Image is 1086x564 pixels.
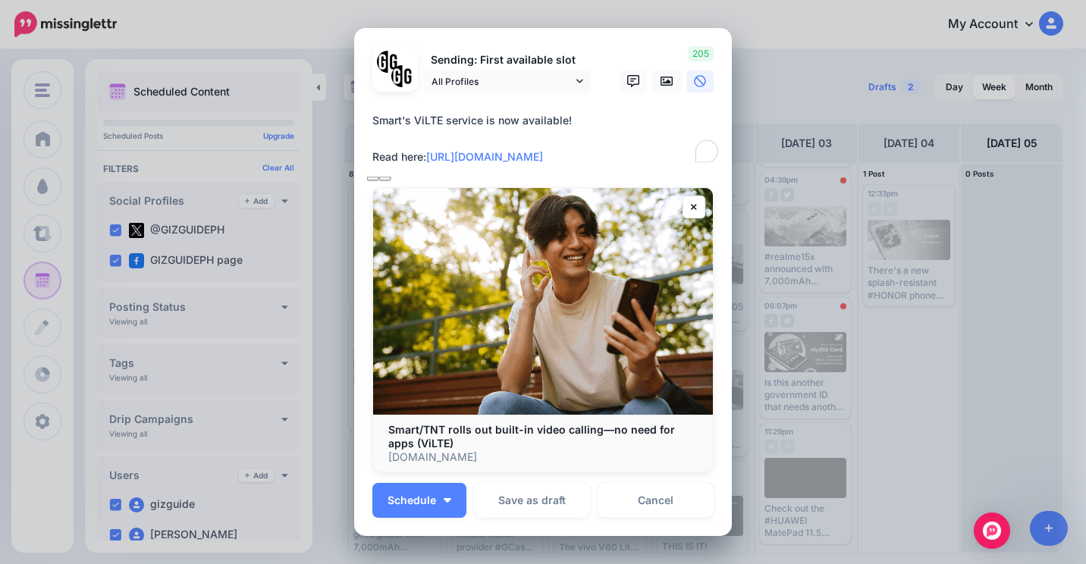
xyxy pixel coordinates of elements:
[474,483,590,518] button: Save as draft
[373,188,713,415] img: Smart/TNT rolls out built-in video calling—no need for apps (ViLTE)
[432,74,573,89] span: All Profiles
[388,423,675,450] b: Smart/TNT rolls out built-in video calling—no need for apps (ViLTE)
[388,450,698,464] p: [DOMAIN_NAME]
[391,65,413,87] img: JT5sWCfR-79925.png
[377,51,399,73] img: 353459792_649996473822713_4483302954317148903_n-bsa138318.png
[372,483,466,518] button: Schedule
[424,70,591,92] a: All Profiles
[372,111,721,166] div: Smart's ViLTE service is now available! Read here:
[388,495,436,506] span: Schedule
[372,111,721,166] textarea: To enrich screen reader interactions, please activate Accessibility in Grammarly extension settings
[688,46,714,61] span: 205
[598,483,714,518] a: Cancel
[424,52,591,69] p: Sending: First available slot
[974,512,1010,549] div: Open Intercom Messenger
[444,498,451,503] img: arrow-down-white.png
